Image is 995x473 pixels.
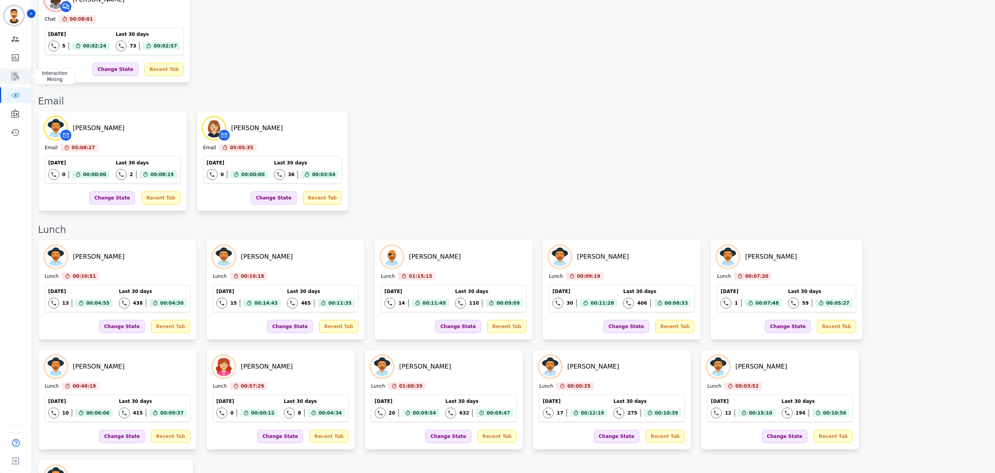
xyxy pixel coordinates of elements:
[45,273,59,280] div: Lunch
[221,171,224,178] div: 0
[552,288,617,295] div: [DATE]
[745,252,797,261] div: [PERSON_NAME]
[409,252,461,261] div: [PERSON_NAME]
[230,300,237,306] div: 15
[38,224,987,236] div: Lunch
[817,320,856,333] div: Recent Tab
[284,398,345,404] div: Last 30 days
[89,191,135,205] div: Change State
[213,356,235,378] img: Avatar
[133,410,143,416] div: 415
[151,320,190,333] div: Recent Tab
[45,356,67,378] img: Avatar
[543,398,607,404] div: [DATE]
[83,171,106,178] span: 00:00:00
[312,171,335,178] span: 00:03:54
[230,144,253,152] span: 05:05:35
[389,410,395,416] div: 20
[287,288,355,295] div: Last 30 days
[62,300,69,306] div: 13
[203,145,216,152] div: Email
[459,410,469,416] div: 632
[381,273,395,280] div: Lunch
[782,398,850,404] div: Last 30 days
[241,362,293,371] div: [PERSON_NAME]
[381,246,403,268] img: Avatar
[826,299,850,307] span: 00:05:27
[119,288,187,295] div: Last 30 days
[130,43,136,49] div: 73
[303,191,342,205] div: Recent Tab
[549,273,563,280] div: Lunch
[48,288,113,295] div: [DATE]
[623,288,691,295] div: Last 30 days
[707,356,729,378] img: Avatar
[45,246,67,268] img: Avatar
[655,409,678,417] span: 00:10:39
[435,320,481,333] div: Change State
[154,42,177,50] span: 00:02:57
[231,124,283,133] div: [PERSON_NAME]
[241,171,265,178] span: 00:00:00
[116,160,177,166] div: Last 30 days
[216,288,281,295] div: [DATE]
[141,191,180,205] div: Recent Tab
[309,430,348,443] div: Recent Tab
[160,409,184,417] span: 00:09:37
[557,410,563,416] div: 17
[207,160,268,166] div: [DATE]
[288,171,295,178] div: 36
[717,246,739,268] img: Avatar
[745,272,768,280] span: 00:07:20
[241,252,293,261] div: [PERSON_NAME]
[203,117,225,139] img: Avatar
[371,356,393,378] img: Avatar
[241,382,264,390] span: 00:57:29
[717,273,731,280] div: Lunch
[298,410,301,416] div: 8
[735,382,759,390] span: 00:03:52
[478,430,517,443] div: Recent Tab
[328,299,352,307] span: 00:11:35
[594,430,639,443] div: Change State
[5,6,23,25] img: Bordered avatar
[83,42,106,50] span: 00:02:24
[749,409,772,417] span: 00:15:10
[567,362,619,371] div: [PERSON_NAME]
[591,299,614,307] span: 00:11:28
[160,299,184,307] span: 00:04:30
[92,63,138,76] div: Change State
[735,362,787,371] div: [PERSON_NAME]
[213,246,235,268] img: Avatar
[425,430,471,443] div: Change State
[423,299,446,307] span: 00:11:49
[70,15,93,23] span: 00:08:01
[319,409,342,417] span: 00:04:34
[487,409,510,417] span: 00:09:47
[251,191,296,205] div: Change State
[646,430,685,443] div: Recent Tab
[73,272,96,280] span: 00:10:51
[45,383,59,390] div: Lunch
[409,272,432,280] span: 01:15:15
[38,95,987,108] div: Email
[150,171,174,178] span: 00:08:19
[86,299,110,307] span: 00:04:55
[613,398,681,404] div: Last 30 days
[445,398,513,404] div: Last 30 days
[762,430,807,443] div: Change State
[151,430,190,443] div: Recent Tab
[823,409,846,417] span: 00:10:56
[496,299,520,307] span: 00:09:09
[62,171,66,178] div: 0
[73,252,125,261] div: [PERSON_NAME]
[73,362,125,371] div: [PERSON_NAME]
[133,300,143,306] div: 438
[735,300,738,306] div: 1
[319,320,358,333] div: Recent Tab
[130,171,133,178] div: 2
[371,383,385,390] div: Lunch
[765,320,811,333] div: Change State
[73,124,125,133] div: [PERSON_NAME]
[796,410,806,416] div: 194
